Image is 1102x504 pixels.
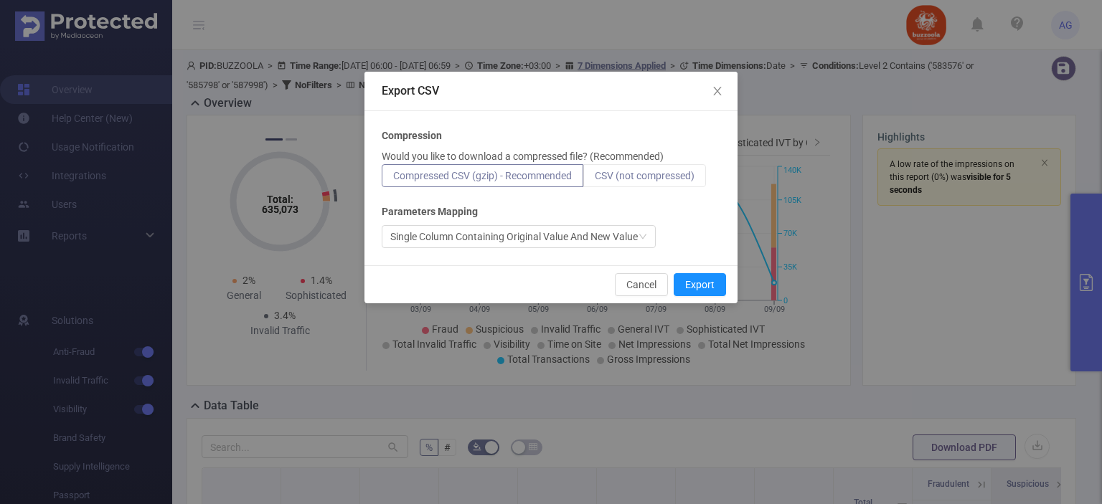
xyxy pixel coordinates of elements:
[639,232,647,242] i: icon: down
[382,83,720,99] div: Export CSV
[382,149,664,164] p: Would you like to download a compressed file? (Recommended)
[382,204,478,219] b: Parameters Mapping
[390,226,638,247] div: Single Column Containing Original Value And New Value
[697,72,738,112] button: Close
[712,85,723,97] i: icon: close
[674,273,726,296] button: Export
[595,170,694,181] span: CSV (not compressed)
[393,170,572,181] span: Compressed CSV (gzip) - Recommended
[615,273,668,296] button: Cancel
[382,128,442,143] b: Compression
